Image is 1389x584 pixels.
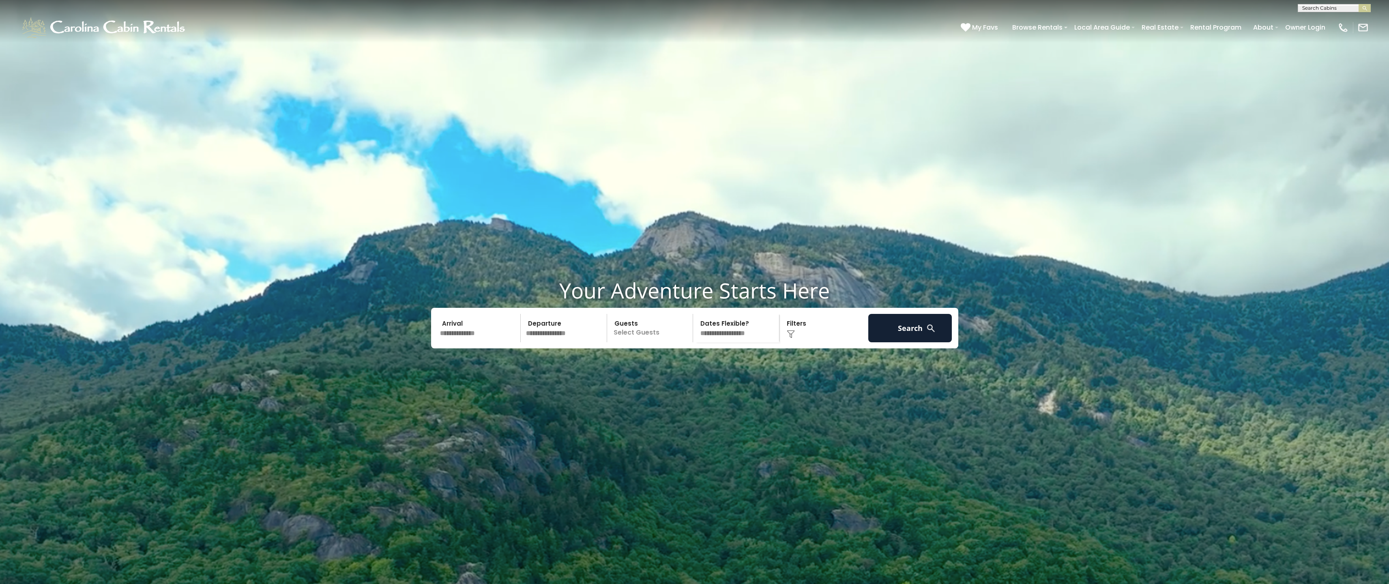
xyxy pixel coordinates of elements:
[868,314,952,342] button: Search
[20,15,189,40] img: White-1-1-2.png
[961,22,1000,33] a: My Favs
[1281,20,1329,34] a: Owner Login
[1138,20,1183,34] a: Real Estate
[972,22,998,32] span: My Favs
[1357,22,1369,33] img: mail-regular-white.png
[1008,20,1067,34] a: Browse Rentals
[610,314,693,342] p: Select Guests
[1186,20,1245,34] a: Rental Program
[1249,20,1277,34] a: About
[6,278,1383,303] h1: Your Adventure Starts Here
[1337,22,1349,33] img: phone-regular-white.png
[1070,20,1134,34] a: Local Area Guide
[787,330,795,338] img: filter--v1.png
[926,323,936,333] img: search-regular-white.png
